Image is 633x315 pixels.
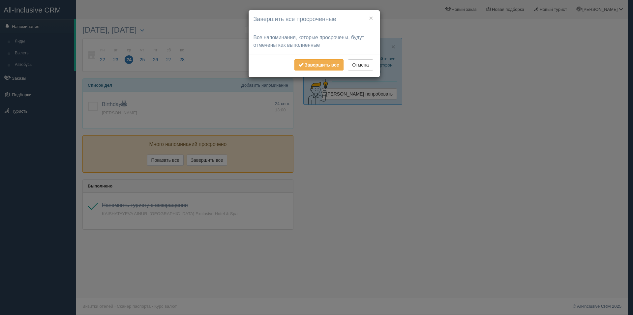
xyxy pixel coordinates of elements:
[305,62,339,68] b: Завершить все
[369,14,373,21] button: ×
[348,59,373,71] button: Отмена
[294,59,344,71] button: Завершить все
[249,29,380,54] div: Все напоминания, которые просрочены, будут отмечены как выполненные
[254,15,375,24] h4: Завершить все просроченные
